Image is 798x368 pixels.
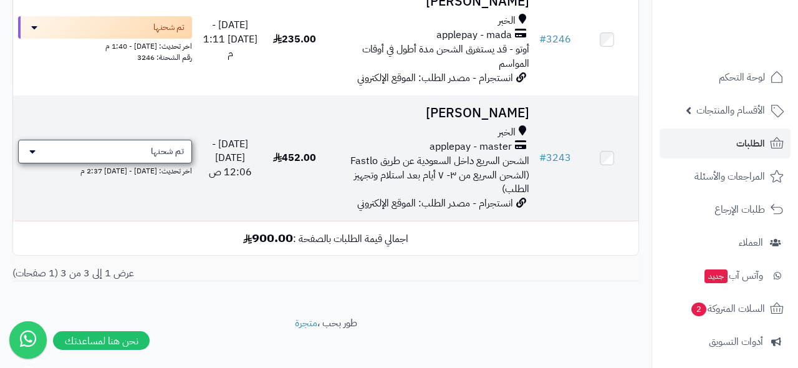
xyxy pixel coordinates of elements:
span: لوحة التحكم [719,69,765,86]
span: تم شحنها [153,21,185,34]
a: الطلبات [660,128,791,158]
span: السلات المتروكة [690,300,765,317]
span: جديد [704,269,728,283]
a: لوحة التحكم [660,62,791,92]
span: 2 [691,302,707,317]
span: # [539,150,546,165]
span: الخبر [498,14,516,28]
span: أوتو - قد يستغرق الشحن مدة أطول في أوقات المواسم [362,42,529,71]
span: applepay - master [430,140,512,154]
span: الشحن السريع داخل السعودية عن طريق Fastlo (الشحن السريع من ٣- ٧ أيام بعد استلام وتجهيز الطلب) [350,153,529,197]
span: وآتس آب [703,267,763,284]
a: #3243 [539,150,571,165]
span: الأقسام والمنتجات [696,102,765,119]
span: 235.00 [273,32,316,47]
span: انستجرام - مصدر الطلب: الموقع الإلكتروني [357,196,513,211]
span: الطلبات [736,135,765,152]
span: أدوات التسويق [709,333,763,351]
img: logo-2.png [713,15,786,41]
span: طلبات الإرجاع [714,201,765,218]
a: وآتس آبجديد [660,261,791,291]
span: المراجعات والأسئلة [695,168,765,185]
span: [DATE] - [DATE] 12:06 ص [209,137,252,180]
a: طلبات الإرجاع [660,195,791,225]
span: 452.00 [273,150,316,165]
div: اخر تحديث: [DATE] - 1:40 م [18,39,192,52]
span: applepay - mada [436,28,512,42]
div: عرض 1 إلى 3 من 3 (1 صفحات) [3,266,326,281]
a: المراجعات والأسئلة [660,162,791,191]
span: تم شحنها [151,145,184,158]
a: #3246 [539,32,571,47]
a: متجرة [295,316,317,331]
a: السلات المتروكة2 [660,294,791,324]
b: 900.00 [243,228,293,247]
h3: [PERSON_NAME] [331,106,529,120]
a: العملاء [660,228,791,258]
td: اجمالي قيمة الطلبات بالصفحة : [13,221,638,254]
span: الخبر [498,125,516,140]
a: أدوات التسويق [660,327,791,357]
div: اخر تحديث: [DATE] - [DATE] 2:37 م [18,163,192,177]
span: العملاء [739,234,763,251]
span: انستجرام - مصدر الطلب: الموقع الإلكتروني [357,70,513,85]
span: # [539,32,546,47]
span: رقم الشحنة: 3246 [137,52,192,63]
span: [DATE] - [DATE] 1:11 م [203,17,257,61]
